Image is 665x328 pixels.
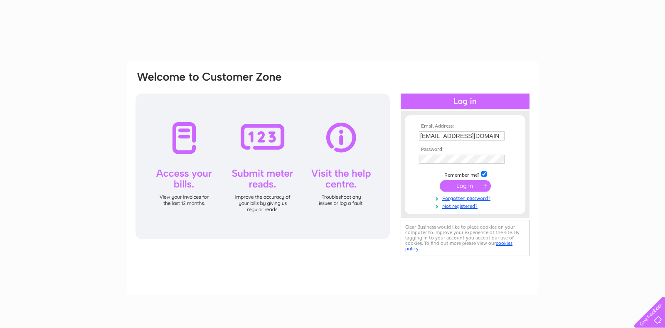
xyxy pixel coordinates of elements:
th: Email Address: [417,123,513,129]
a: Forgotten password? [419,194,513,202]
input: Submit [440,180,491,192]
div: Clear Business would like to place cookies on your computer to improve your experience of the sit... [401,220,530,256]
a: cookies policy [405,240,512,252]
a: Not registered? [419,202,513,210]
th: Password: [417,147,513,153]
td: Remember me? [417,170,513,178]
